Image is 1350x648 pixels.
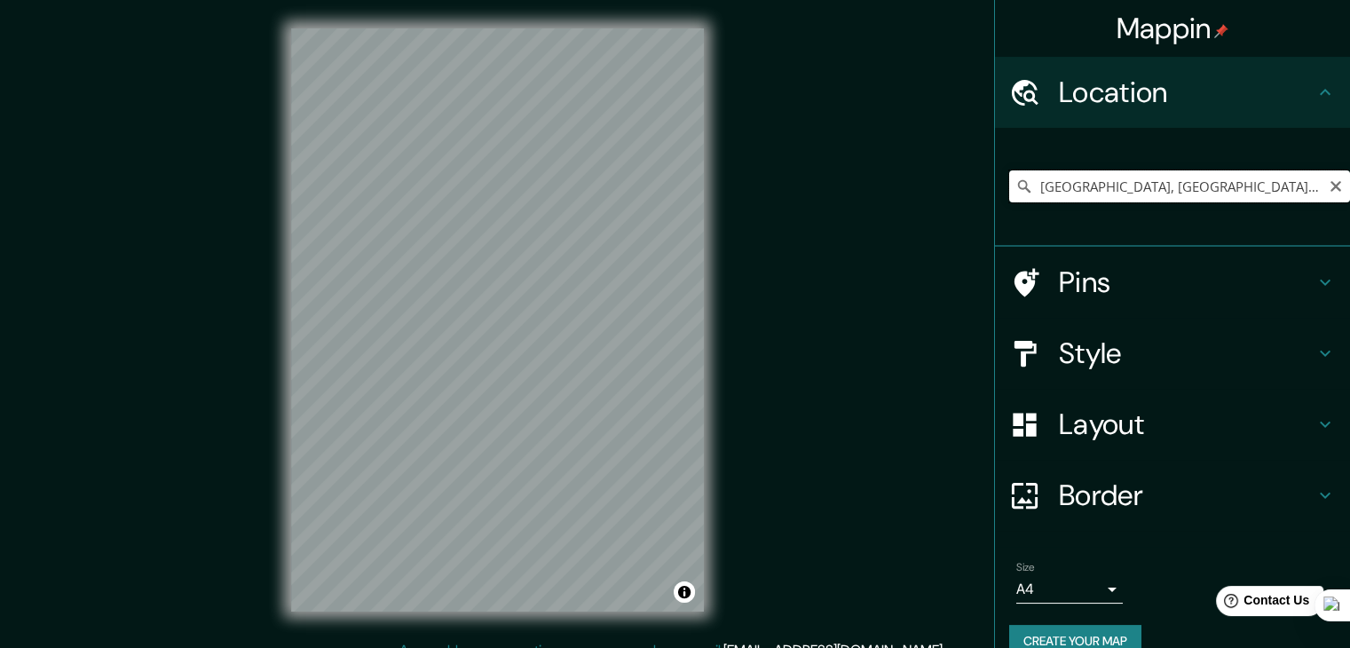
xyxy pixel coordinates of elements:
canvas: Map [291,28,704,612]
div: A4 [1016,575,1123,604]
h4: Pins [1059,265,1314,300]
h4: Style [1059,336,1314,371]
h4: Border [1059,478,1314,513]
div: Style [995,318,1350,389]
div: Layout [995,389,1350,460]
h4: Layout [1059,407,1314,442]
h4: Mappin [1117,11,1229,46]
div: Location [995,57,1350,128]
button: Toggle attribution [674,581,695,603]
div: Border [995,460,1350,531]
iframe: Help widget launcher [1192,579,1330,628]
h4: Location [1059,75,1314,110]
button: Clear [1329,177,1343,194]
div: Pins [995,247,1350,318]
input: Pick your city or area [1009,170,1350,202]
img: pin-icon.png [1214,24,1228,38]
label: Size [1016,560,1035,575]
